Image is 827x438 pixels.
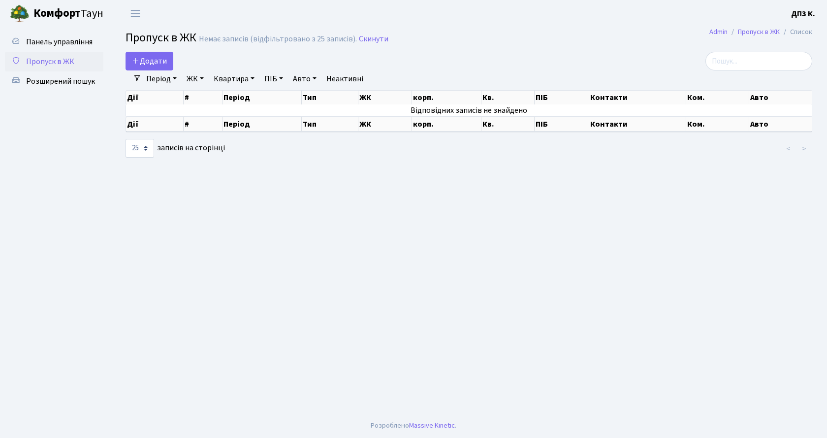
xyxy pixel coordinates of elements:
th: Дії [126,117,184,132]
th: Тип [302,117,358,132]
th: Кв. [481,117,535,132]
span: Розширений пошук [26,76,95,87]
td: Відповідних записів не знайдено [126,104,812,116]
input: Пошук... [705,52,812,70]
a: Скинути [359,34,388,44]
a: Massive Kinetic [409,420,455,431]
th: ЖК [358,91,412,104]
label: записів на сторінці [126,139,225,158]
a: Пропуск в ЖК [738,27,780,37]
a: Пропуск в ЖК [5,52,103,71]
select: записів на сторінці [126,139,154,158]
th: корп. [412,117,481,132]
th: Тип [302,91,358,104]
a: Додати [126,52,173,70]
th: корп. [412,91,481,104]
th: ПІБ [535,91,589,104]
b: Комфорт [33,5,81,21]
a: Розширений пошук [5,71,103,91]
a: Період [142,70,181,87]
a: Авто [289,70,320,87]
a: Неактивні [322,70,367,87]
div: Немає записів (відфільтровано з 25 записів). [199,34,357,44]
li: Список [780,27,812,37]
th: Контакти [589,91,686,104]
a: Панель управління [5,32,103,52]
a: Admin [709,27,728,37]
b: ДП3 К. [791,8,815,19]
th: ЖК [358,117,412,132]
div: Розроблено . [371,420,456,431]
a: Квартира [210,70,258,87]
th: Контакти [589,117,686,132]
span: Пропуск в ЖК [126,29,196,46]
img: logo.png [10,4,30,24]
th: Дії [126,91,184,104]
button: Переключити навігацію [123,5,148,22]
span: Таун [33,5,103,22]
th: Авто [749,117,812,132]
a: ДП3 К. [791,8,815,20]
th: ПІБ [535,117,589,132]
a: ПІБ [260,70,287,87]
th: Ком. [686,117,749,132]
th: Кв. [481,91,535,104]
th: # [184,117,223,132]
th: Авто [749,91,812,104]
th: Період [223,91,302,104]
a: ЖК [183,70,208,87]
span: Панель управління [26,36,93,47]
th: Ком. [686,91,749,104]
th: # [184,91,223,104]
span: Пропуск в ЖК [26,56,74,67]
nav: breadcrumb [695,22,827,42]
span: Додати [132,56,167,67]
th: Період [223,117,302,132]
